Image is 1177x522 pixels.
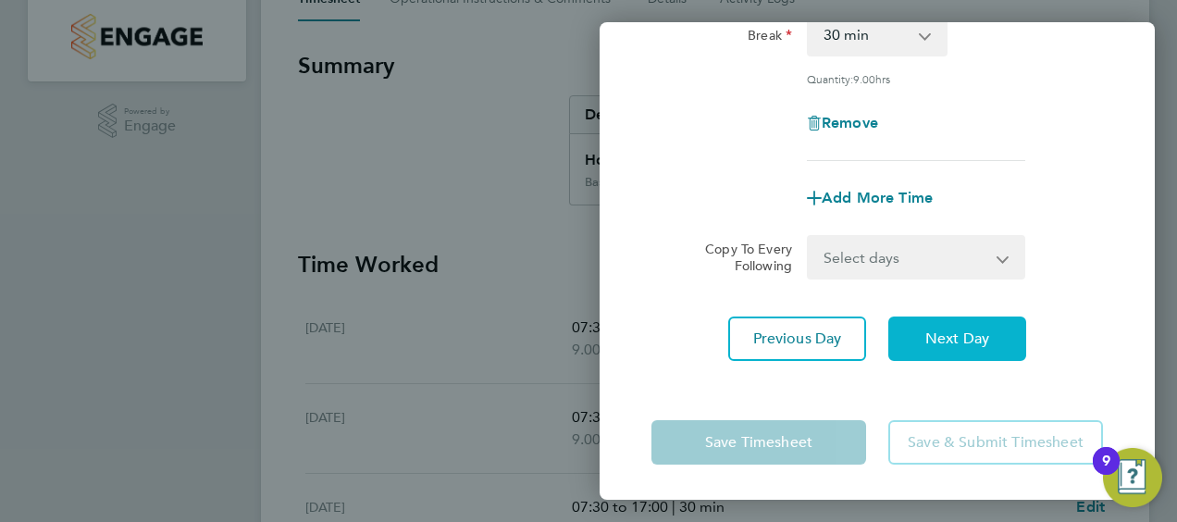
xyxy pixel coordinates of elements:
[690,241,792,274] label: Copy To Every Following
[1102,461,1110,485] div: 9
[753,329,842,348] span: Previous Day
[925,329,989,348] span: Next Day
[888,317,1026,361] button: Next Day
[853,71,875,86] span: 9.00
[807,116,878,130] button: Remove
[748,27,792,49] label: Break
[728,317,866,361] button: Previous Day
[822,114,878,131] span: Remove
[1103,448,1162,507] button: Open Resource Center, 9 new notifications
[822,189,933,206] span: Add More Time
[807,191,933,205] button: Add More Time
[807,71,1025,86] div: Quantity: hrs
